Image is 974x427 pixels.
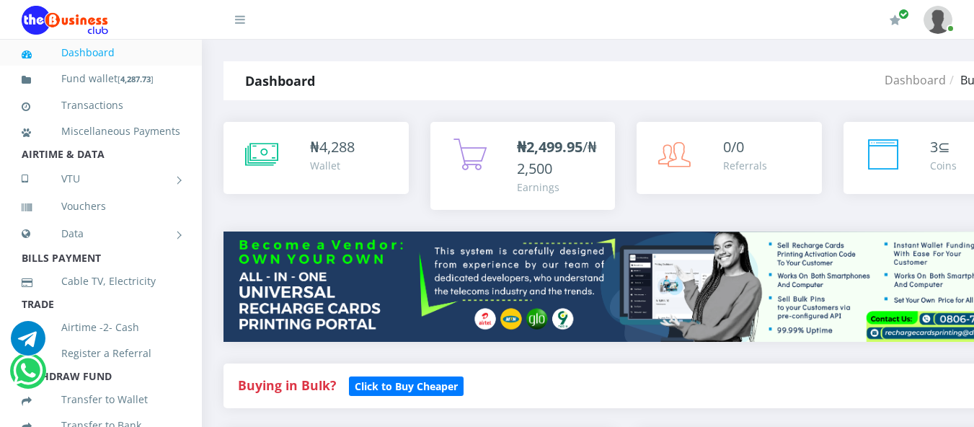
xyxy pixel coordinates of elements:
a: Dashboard [22,36,180,69]
a: Miscellaneous Payments [22,115,180,148]
div: Referrals [723,158,767,173]
img: User [924,6,952,34]
a: Dashboard [885,72,946,88]
span: 0/0 [723,137,744,157]
i: Renew/Upgrade Subscription [890,14,900,26]
a: Click to Buy Cheaper [349,377,464,394]
a: Fund wallet[4,287.73] [22,62,180,96]
div: Earnings [517,180,601,195]
div: ₦ [310,136,355,158]
span: Renew/Upgrade Subscription [898,9,909,19]
a: VTU [22,161,180,197]
a: Chat for support [13,364,43,388]
span: 3 [930,137,938,157]
div: ⊆ [930,136,957,158]
b: ₦2,499.95 [517,137,583,157]
div: Coins [930,158,957,173]
a: Cable TV, Electricity [22,265,180,298]
a: Vouchers [22,190,180,223]
a: Transfer to Wallet [22,383,180,416]
strong: Dashboard [245,72,315,89]
img: Logo [22,6,108,35]
a: Data [22,216,180,252]
span: 4,288 [319,137,355,157]
a: Transactions [22,89,180,122]
a: ₦2,499.95/₦2,500 Earnings [430,122,616,210]
small: [ ] [118,74,154,84]
div: Wallet [310,158,355,173]
a: 0/0 Referrals [637,122,822,194]
a: ₦4,288 Wallet [223,122,409,194]
a: Chat for support [11,332,45,356]
span: /₦2,500 [517,137,597,178]
a: Register a Referral [22,337,180,370]
strong: Buying in Bulk? [238,377,336,394]
b: 4,287.73 [120,74,151,84]
a: Airtime -2- Cash [22,311,180,344]
b: Click to Buy Cheaper [355,379,458,393]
